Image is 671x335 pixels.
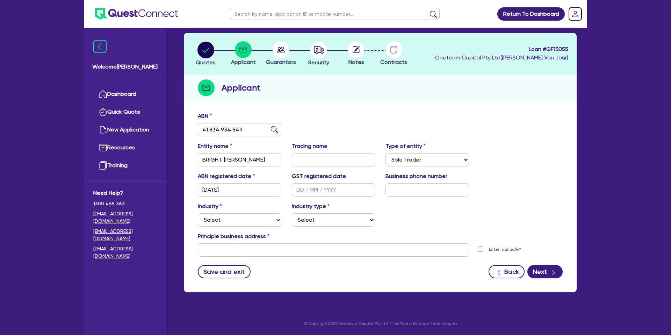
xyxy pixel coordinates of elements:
[93,103,157,121] a: Quick Quote
[198,183,281,197] input: DD / MM / YYYY
[497,7,565,21] a: Return To Dashboard
[198,202,222,211] label: Industry
[348,59,364,65] span: Notes
[99,126,107,134] img: new-application
[380,59,407,65] span: Contracts
[230,8,440,20] input: Search by name, application ID or mobile number...
[292,202,330,211] label: Industry type
[93,121,157,139] a: New Application
[435,54,568,61] span: Oneteam Capital Pty Ltd ( [PERSON_NAME] Van Jour )
[179,320,582,327] p: © Copyright 2025 Oneteam Capital Pty Ltd T/as Quest Finance Technologies
[198,112,212,120] label: ABN
[435,45,568,54] span: Loan # QF15055
[99,143,107,152] img: resources
[222,81,260,94] h2: Applicant
[93,157,157,174] a: Training
[93,200,157,207] span: 1300 465 363
[196,59,216,66] span: Quotes
[198,232,269,241] label: Principle business address
[308,41,330,67] button: Security
[198,265,251,278] button: Save and exit
[308,59,329,66] span: Security
[292,172,346,180] label: GST registered date
[93,85,157,103] a: Dashboard
[566,5,584,23] a: Dropdown toggle
[271,126,278,133] img: abn-lookup icon
[99,108,107,116] img: quick-quote
[489,246,521,253] label: Enter manually?
[198,142,232,150] label: Entity name
[527,265,563,278] button: Next
[292,142,327,150] label: Trading name
[93,228,157,242] a: [EMAIL_ADDRESS][DOMAIN_NAME]
[93,210,157,225] a: [EMAIL_ADDRESS][DOMAIN_NAME]
[93,139,157,157] a: Resources
[99,161,107,170] img: training
[489,265,525,278] button: Back
[95,8,178,20] img: quest-connect-logo-blue
[266,59,296,65] span: Guarantors
[195,41,216,67] button: Quotes
[385,142,426,150] label: Type of entity
[385,172,447,180] label: Business phone number
[93,40,107,53] img: icon-menu-close
[292,183,375,197] input: DD / MM / YYYY
[92,63,158,71] span: Welcome [PERSON_NAME]
[198,172,255,180] label: ABN registered date
[198,79,215,96] img: step-icon
[93,245,157,260] a: [EMAIL_ADDRESS][DOMAIN_NAME]
[93,189,157,197] span: Need Help?
[231,59,256,65] span: Applicant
